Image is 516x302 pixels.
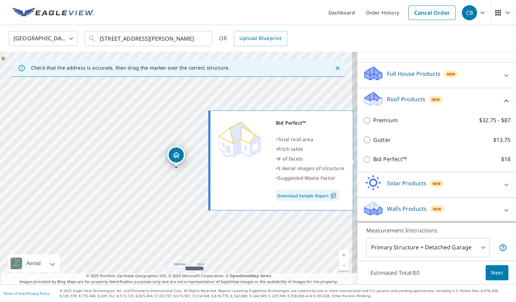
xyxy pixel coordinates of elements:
div: Aerial [8,255,60,272]
p: $13.75 [493,136,510,144]
p: $32.75 - $87 [479,116,510,125]
div: • [276,173,344,183]
span: Upload Blueprint [239,34,281,43]
a: OpenStreetMap [230,273,259,278]
p: $18 [501,155,510,164]
div: Solar ProductsNew [363,175,510,195]
img: EV Logo [12,8,94,18]
p: Solar Products [387,179,426,187]
p: Check that the address is accurate, then drag the marker over the correct structure. [31,65,230,71]
div: Bid Perfect™ [276,118,344,128]
a: Cancel Order [408,6,456,20]
div: [GEOGRAPHIC_DATA] [9,29,78,48]
span: © 2025 TomTom, Earthstar Geographics SIO, © 2025 Microsoft Corporation, © [86,273,271,279]
button: Next [486,265,508,281]
div: • [276,154,344,164]
a: Terms [260,273,271,278]
span: Pitch table [278,146,303,152]
span: New [447,71,455,77]
div: Dropped pin, building 1, Residential property, 1410 Briarwood Ln Mcpherson, KS 67460 [167,146,185,167]
p: Measurement Instructions [366,226,507,235]
span: # of facets [278,155,303,162]
p: © 2025 Eagle View Technologies, Inc. and Pictometry International Corp. All Rights Reserved. Repo... [60,288,513,299]
div: • [276,164,344,173]
span: Suggested Waste Factor [278,175,335,181]
input: Search by address or latitude-longitude [100,29,198,48]
div: • [276,144,344,154]
div: OR [219,31,287,46]
p: Roof Products [387,95,425,103]
span: 5 Aerial images of structure [278,165,344,171]
a: Terms of Use [3,291,25,296]
p: Gutter [373,136,391,144]
span: New [433,181,441,186]
img: Premium [216,118,264,159]
p: Estimated Total: $0 [365,265,425,280]
p: Bid Perfect™ [373,155,407,164]
a: Upload Blueprint [234,31,287,46]
a: Current Level 17, Zoom In [339,250,349,260]
div: Roof ProductsNew [363,91,510,111]
span: Next [491,269,503,277]
div: Aerial [24,255,43,272]
a: Download Sample Report [276,190,339,201]
div: CB [462,5,477,20]
div: Walls ProductsNew [363,200,510,220]
p: Premium [373,116,398,125]
span: Total roof area [278,136,313,143]
button: Close [333,64,342,73]
a: Privacy Policy [27,291,49,296]
p: Walls Products [387,205,427,213]
div: Full House ProductsNew [363,65,510,85]
a: Current Level 17, Zoom Out [339,260,349,271]
p: Full House Products [387,70,440,78]
span: New [433,206,441,212]
span: Your report will include the primary structure and a detached garage if one exists. [499,243,507,252]
div: Primary Structure + Detached Garage [366,238,490,257]
span: New [431,97,440,102]
div: • [276,135,344,144]
img: Pdf Icon [329,192,338,199]
p: | [3,291,49,295]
